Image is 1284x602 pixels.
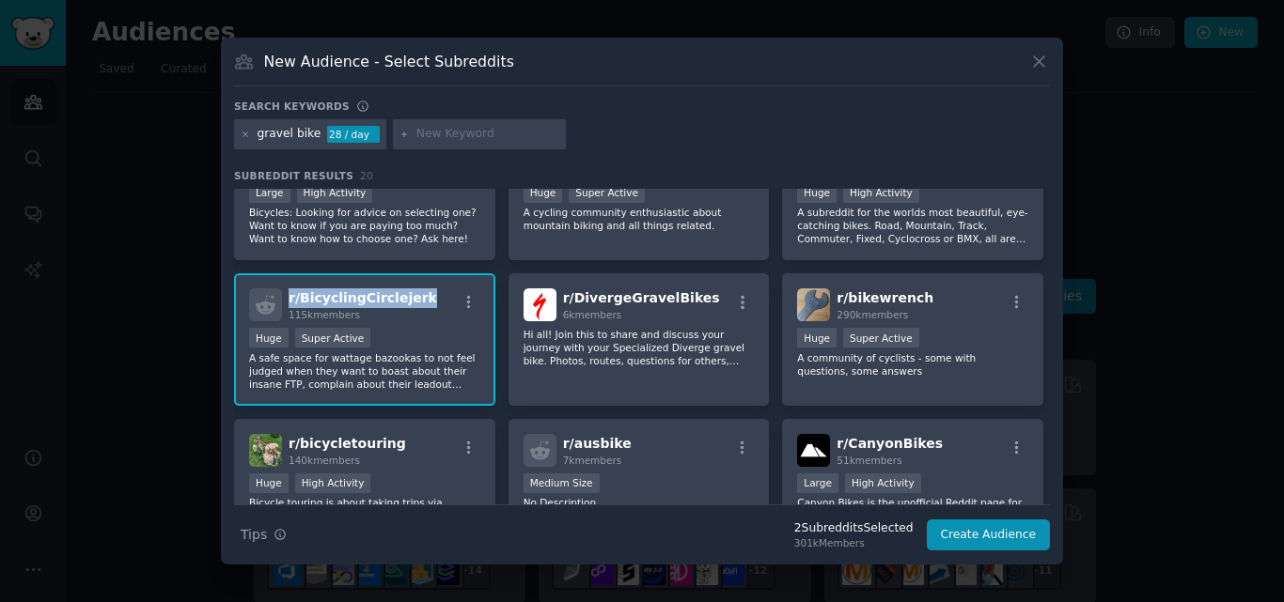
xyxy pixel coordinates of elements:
div: Huge [524,183,563,203]
div: Huge [249,328,289,347]
p: A cycling community enthusiastic about mountain biking and all things related. [524,206,755,232]
div: Medium Size [524,473,600,493]
span: r/ bicycletouring [289,436,406,451]
span: r/ BicyclingCirclejerk [289,290,437,305]
span: 115k members [289,309,360,320]
div: Huge [797,183,837,203]
div: Super Active [569,183,645,203]
span: r/ ausbike [563,436,632,451]
div: High Activity [295,473,371,493]
p: A subreddit for the worlds most beautiful, eye-catching bikes. Road, Mountain, Track, Commuter, F... [797,206,1028,245]
span: r/ CanyonBikes [837,436,943,451]
p: No Description... [524,496,755,509]
div: Huge [249,473,289,493]
div: High Activity [843,183,919,203]
button: Tips [234,518,293,551]
span: 7k members [563,455,622,466]
p: Canyon Bikes is the unofficial Reddit page for all things related to the Canyon brand and the bik... [797,496,1028,535]
p: Bicycles: Looking for advice on selecting one? Want to know if you are paying too much? Want to k... [249,206,480,245]
div: Huge [797,328,837,347]
div: Super Active [295,328,371,347]
span: Tips [241,525,267,545]
div: Large [797,473,838,493]
div: gravel bike [258,126,321,143]
div: High Activity [845,473,921,493]
input: New Keyword [416,126,559,143]
div: 28 / day [327,126,380,143]
div: High Activity [297,183,373,203]
span: r/ DivergeGravelBikes [563,290,720,305]
img: bicycletouring [249,434,282,467]
span: 51k members [837,455,901,466]
img: bikewrench [797,288,830,321]
span: 6k members [563,309,622,320]
p: A safe space for wattage bazookas to not feel judged when they want to boast about their insane F... [249,351,480,391]
p: Hi all! Join this to share and discuss your journey with your Specialized Diverge gravel bike. Ph... [524,328,755,367]
img: CanyonBikes [797,434,830,467]
div: 2 Subreddit s Selected [794,520,914,537]
h3: New Audience - Select Subreddits [264,52,514,71]
p: A community of cyclists - some with questions, some answers [797,351,1028,378]
div: Super Active [843,328,919,347]
span: 20 [360,170,373,181]
img: DivergeGravelBikes [524,288,556,321]
h3: Search keywords [234,100,350,113]
span: Subreddit Results [234,169,353,182]
span: 140k members [289,455,360,466]
span: r/ bikewrench [837,290,933,305]
div: Large [249,183,290,203]
p: Bicycle touring is about taking trips via bicycle. Whether you're going out for the weekend or cy... [249,496,480,535]
button: Create Audience [927,519,1051,551]
div: 301k Members [794,536,914,549]
span: 290k members [837,309,908,320]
